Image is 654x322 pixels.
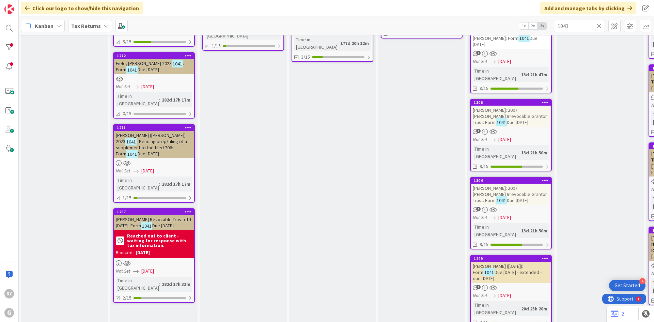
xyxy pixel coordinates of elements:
[116,92,159,107] div: Time in [GEOGRAPHIC_DATA]
[473,145,518,160] div: Time in [GEOGRAPHIC_DATA]
[114,53,194,59] div: 1272
[474,256,551,261] div: 1249
[611,310,624,318] a: 2
[471,256,551,283] div: 1249[PERSON_NAME] ([DATE]): Form1041Due [DATE] - extended - due [DATE]
[483,268,495,276] mark: 1041
[473,185,547,203] span: [PERSON_NAME]: 2007 [PERSON_NAME] Irrevocable Grantor Trust: Form
[116,168,130,174] i: Not Set
[471,256,551,262] div: 1249
[116,83,130,90] i: Not Set
[507,119,528,125] span: Due [DATE]
[113,52,195,119] a: 1272Field, [PERSON_NAME] 20231041: Form1041Due [DATE]Not Set[DATE]Time in [GEOGRAPHIC_DATA]:282d ...
[14,1,31,9] span: Support
[540,2,636,14] div: Add and manage tabs by clicking
[518,34,530,42] mark: 1041
[126,66,138,74] mark: 1041
[116,268,130,274] i: Not Set
[159,96,160,104] span: :
[476,285,481,289] span: 1
[141,267,154,275] span: [DATE]
[4,289,14,298] div: RC
[339,40,371,47] div: 177d 20h 12m
[116,249,134,256] div: Blocked:
[117,53,194,58] div: 1272
[471,99,551,127] div: 1306[PERSON_NAME]: 2007 [PERSON_NAME] Irrevocable Grantor Trust: Form1041Due [DATE]
[141,167,154,174] span: [DATE]
[159,280,160,288] span: :
[159,180,160,188] span: :
[519,305,549,312] div: 20d 23h 28m
[141,222,152,230] mark: 1041
[470,177,552,249] a: 1304[PERSON_NAME]: 2007 [PERSON_NAME] Irrevocable Grantor Trust: Form1041Due [DATE]Not Set[DATE]T...
[212,42,221,49] span: 1/15
[473,263,523,275] span: [PERSON_NAME] ([DATE]): Form
[519,71,549,78] div: 13d 21h 47m
[554,20,605,32] input: Quick Filter...
[123,110,131,117] span: 0/15
[471,178,551,184] div: 1304
[4,308,14,318] div: G
[519,22,528,29] span: 1x
[123,38,131,45] span: 5/15
[614,282,640,289] div: Get Started
[498,292,511,299] span: [DATE]
[116,60,184,73] span: : Form
[123,294,131,302] span: 2/15
[152,223,174,229] span: Due [DATE]
[117,125,194,130] div: 1271
[473,35,538,47] span: Due [DATE]
[294,36,338,51] div: Time in [GEOGRAPHIC_DATA]
[519,227,549,234] div: 13d 21h 50m
[116,60,172,66] span: Field, [PERSON_NAME] 2023
[470,27,552,93] a: [PERSON_NAME]: Form1041Due [DATE]Not Set[DATE]Time in [GEOGRAPHIC_DATA]:13d 21h 47m8/15
[138,66,159,73] span: Due [DATE]
[609,280,645,291] div: Open Get Started checklist, remaining modules: 4
[471,28,551,49] div: [PERSON_NAME]: Form1041Due [DATE]
[35,3,37,8] div: 1
[507,197,528,203] span: Due [DATE]
[126,150,138,158] mark: 1041
[125,138,137,145] mark: 1041
[473,214,487,220] i: Not Set
[172,60,183,67] mark: 1041
[35,22,53,30] span: Kanban
[114,125,194,158] div: 1271[PERSON_NAME] ([PERSON_NAME]) 20231041- Pending prep/filing of a supplement to the filed 706:...
[160,180,192,188] div: 282d 17h 17m
[518,227,519,234] span: :
[473,292,487,298] i: Not Set
[528,22,538,29] span: 2x
[480,163,488,170] span: 9/15
[476,129,481,133] span: 1
[473,301,518,316] div: Time in [GEOGRAPHIC_DATA]
[473,223,518,238] div: Time in [GEOGRAPHIC_DATA]
[480,85,488,92] span: 8/15
[518,149,519,156] span: :
[496,118,507,126] mark: 1041
[113,208,195,303] a: 1257[PERSON_NAME] Revocable Trust dtd [DATE]: Form1041Due [DATE]Reached out to client - waiting f...
[160,96,192,104] div: 282d 17h 17m
[473,58,487,64] i: Not Set
[471,99,551,106] div: 1306
[21,2,143,14] div: Click our logo to show/hide this navigation
[498,136,511,143] span: [DATE]
[338,40,339,47] span: :
[518,71,519,78] span: :
[117,210,194,214] div: 1257
[519,149,549,156] div: 13d 21h 50m
[71,22,101,29] b: Tax Returns
[4,4,14,14] img: Visit kanbanzone.com
[476,207,481,211] span: 1
[114,209,194,230] div: 1257[PERSON_NAME] Revocable Trust dtd [DATE]: Form1041Due [DATE]
[116,216,191,229] span: [PERSON_NAME] Revocable Trust dtd [DATE]: Form
[113,124,195,203] a: 1271[PERSON_NAME] ([PERSON_NAME]) 20231041- Pending prep/filing of a supplement to the filed 706:...
[538,22,547,29] span: 3x
[114,209,194,215] div: 1257
[114,125,194,131] div: 1271
[116,132,186,144] span: [PERSON_NAME] ([PERSON_NAME]) 2023
[496,196,507,204] mark: 1041
[116,277,159,292] div: Time in [GEOGRAPHIC_DATA]
[141,83,154,90] span: [DATE]
[127,233,192,248] b: Reached out to client - waiting for response with tax information.
[123,194,131,201] span: 1/15
[473,136,487,142] i: Not Set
